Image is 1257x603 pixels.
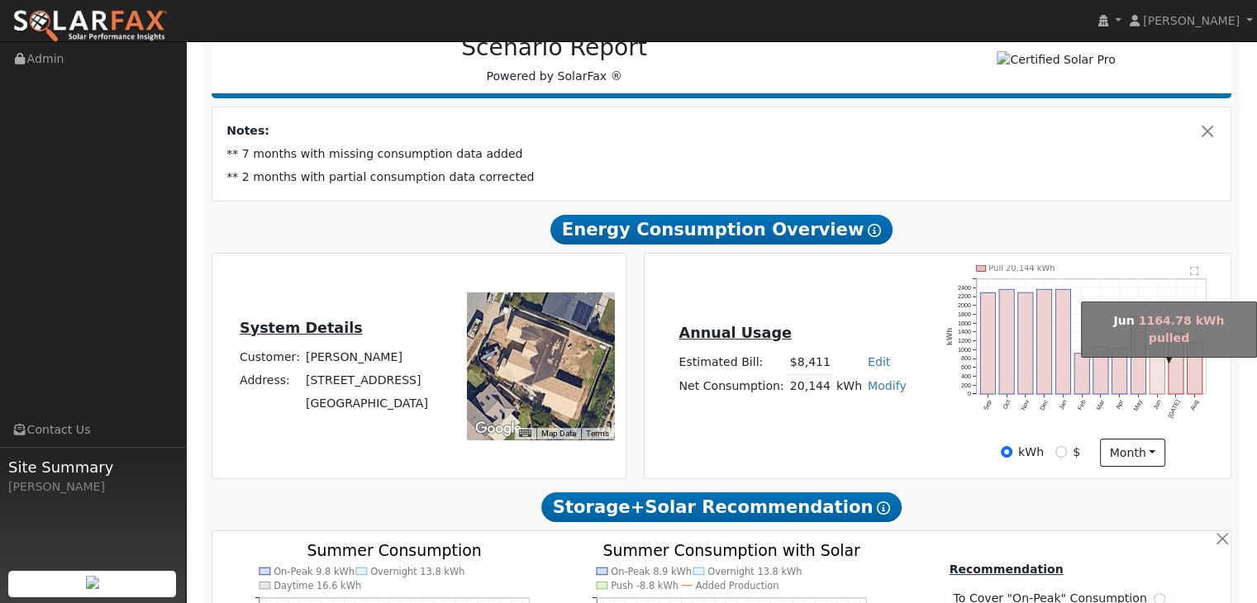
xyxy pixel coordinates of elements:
rect: onclick="" [1169,333,1184,394]
text: Jan [1058,399,1069,411]
img: Google [471,418,526,439]
div: [PERSON_NAME] [8,478,177,496]
div: Powered by SolarFax ® [220,34,889,85]
text: 1400 [958,328,971,335]
rect: onclick="" [1094,346,1109,394]
span: Energy Consumption Overview [550,215,893,245]
td: [PERSON_NAME] [302,345,431,368]
a: Open this area in Google Maps (opens a new window) [471,418,526,439]
td: ** 2 months with partial consumption data corrected [224,166,1220,189]
td: [GEOGRAPHIC_DATA] [302,392,431,415]
text: On-Peak 9.8 kWh [274,565,355,577]
text: 2200 [958,292,971,300]
td: Customer: [236,345,302,368]
td: Net Consumption: [676,374,787,398]
text: Aug [1190,399,1202,412]
img: SolarFax [12,9,168,44]
button: Close [1199,122,1217,140]
text: 0 [968,390,971,397]
a: Terms (opens in new tab) [586,429,609,438]
text: Mar [1096,398,1107,411]
text: May [1133,398,1145,412]
a: Edit [868,355,890,368]
rect: onclick="" [1037,289,1052,394]
text: Overnight 13.8 kWh [708,565,803,577]
text: Summer Consumption with Solar [603,540,861,558]
text: Apr [1115,398,1126,411]
text: Dec [1039,398,1050,411]
span: [PERSON_NAME] [1143,14,1240,27]
td: Estimated Bill: [676,351,787,375]
button: month [1100,439,1165,467]
td: 20,144 [787,374,833,398]
label: kWh [1018,444,1044,461]
u: Recommendation [949,563,1063,576]
rect: onclick="" [1131,316,1146,394]
button: Keyboard shortcuts [519,428,531,439]
text: Pull 20,144 kWh [989,264,1056,273]
text: 1000 [958,346,971,354]
rect: onclick="" [1112,349,1127,394]
text: Oct [1002,399,1012,411]
td: ** 7 months with missing consumption data added [224,143,1220,166]
i: Show Help [877,501,890,515]
a: Modify [868,379,907,392]
text: 2400 [958,283,971,291]
i: Show Help [868,224,881,237]
input: kWh [1001,446,1012,458]
strong: Jun [1113,314,1134,327]
td: $8,411 [787,351,833,375]
rect: onclick="" [1188,343,1203,394]
span: Site Summary [8,456,177,478]
text:  [1191,266,1200,276]
text: Feb [1077,399,1088,411]
rect: onclick="" [980,292,995,394]
text: Added Production [696,580,779,591]
text: 1200 [958,337,971,344]
text: [DATE] [1168,399,1183,420]
rect: onclick="" [1075,354,1090,394]
rect: onclick="" [1150,342,1165,394]
strong: Notes: [226,124,269,137]
text: Jun [1152,399,1163,411]
text: Sep [982,399,993,412]
rect: onclick="" [1056,289,1071,394]
text: Overnight 13.8 kWh [370,565,465,577]
rect: onclick="" [1018,292,1033,394]
img: Certified Solar Pro [997,51,1115,69]
text: Summer Consumption [307,540,482,558]
u: Annual Usage [678,325,791,341]
label: $ [1073,444,1080,461]
td: [STREET_ADDRESS] [302,368,431,392]
text: 1600 [958,319,971,326]
text: 200 [961,382,971,389]
text: kWh [946,327,955,345]
text: 400 [961,373,971,380]
u: System Details [240,320,363,336]
text: 1800 [958,311,971,318]
td: kWh [833,374,864,398]
button: Map Data [541,428,576,439]
td: Address: [236,368,302,392]
text: Nov [1020,398,1031,411]
span: 1164.78 kWh pulled [1138,314,1224,344]
rect: onclick="" [999,289,1014,394]
span: Storage+Solar Recommendation [541,492,902,522]
text: 2000 [958,301,971,309]
text: Daytime 16.6 kWh [274,580,361,591]
text: On-Peak 8.9 kWh [612,565,693,577]
text: 800 [961,354,971,362]
img: retrieve [86,576,99,589]
input: $ [1055,446,1067,458]
h2: Scenario Report [228,34,880,62]
text: 600 [961,363,971,371]
text: Push -8.8 kWh [612,580,679,591]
